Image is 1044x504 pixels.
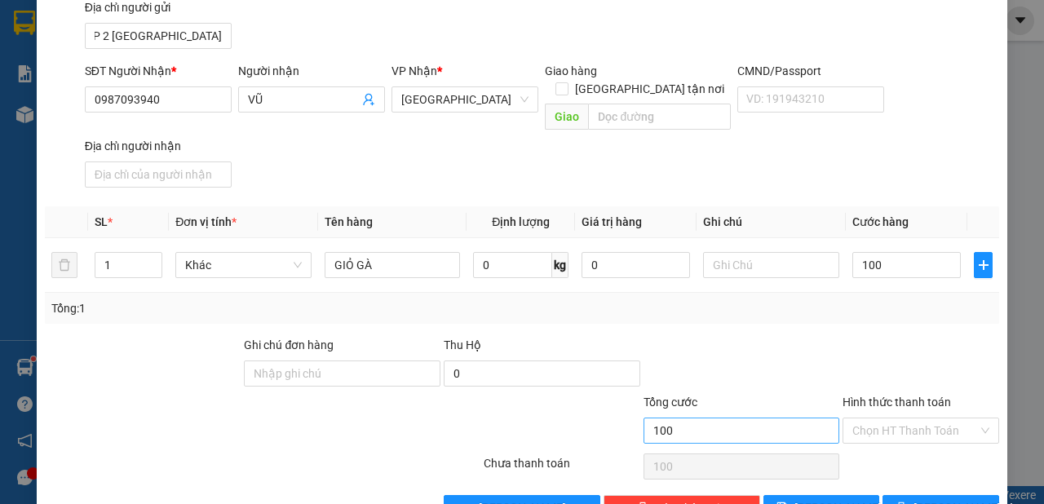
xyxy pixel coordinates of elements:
input: Dọc đường [588,104,730,130]
span: Tên hàng [325,215,373,228]
input: 0 [582,252,690,278]
label: Ghi chú đơn hàng [244,338,334,351]
div: Người nhận [238,62,385,80]
div: ẤP 3 BÌNH HÀNG [GEOGRAPHIC_DATA] [14,76,179,115]
div: TRUNG [191,51,356,70]
span: [GEOGRAPHIC_DATA] tận nơi [568,80,731,98]
div: [GEOGRAPHIC_DATA] [191,14,356,51]
label: Hình thức thanh toán [843,396,951,409]
span: Khác [185,253,302,277]
span: Gửi: [14,15,39,33]
div: SĐT Người Nhận [85,62,232,80]
th: Ghi chú [697,206,846,238]
span: SL [95,215,108,228]
span: Cước hàng [852,215,909,228]
span: Giá trị hàng [582,215,642,228]
div: [PERSON_NAME] [14,33,179,53]
span: Thu Hộ [444,338,481,351]
span: kg [552,252,568,278]
span: Giao [545,104,588,130]
button: delete [51,252,77,278]
span: user-add [362,93,375,106]
span: VP Nhận [391,64,437,77]
button: plus [974,252,993,278]
span: Sài Gòn [401,87,529,112]
div: 0942840682 [14,53,179,76]
div: Mỹ Long [14,14,179,33]
input: Ghi chú đơn hàng [244,360,440,387]
div: Chưa thanh toán [482,454,642,483]
input: VD: Bàn, Ghế [325,252,461,278]
div: 0918076542 [191,70,356,93]
input: Ghi Chú [703,252,839,278]
span: Giao hàng [545,64,597,77]
div: CMND/Passport [737,62,884,80]
span: Tổng cước [644,396,697,409]
input: Địa chỉ của người gửi [85,23,232,49]
div: Tổng: 1 [51,299,405,317]
span: Đơn vị tính [175,215,237,228]
span: Nhận: [191,14,230,31]
span: plus [975,259,992,272]
input: Địa chỉ của người nhận [85,161,232,188]
div: Địa chỉ người nhận [85,137,232,155]
span: Định lượng [492,215,550,228]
